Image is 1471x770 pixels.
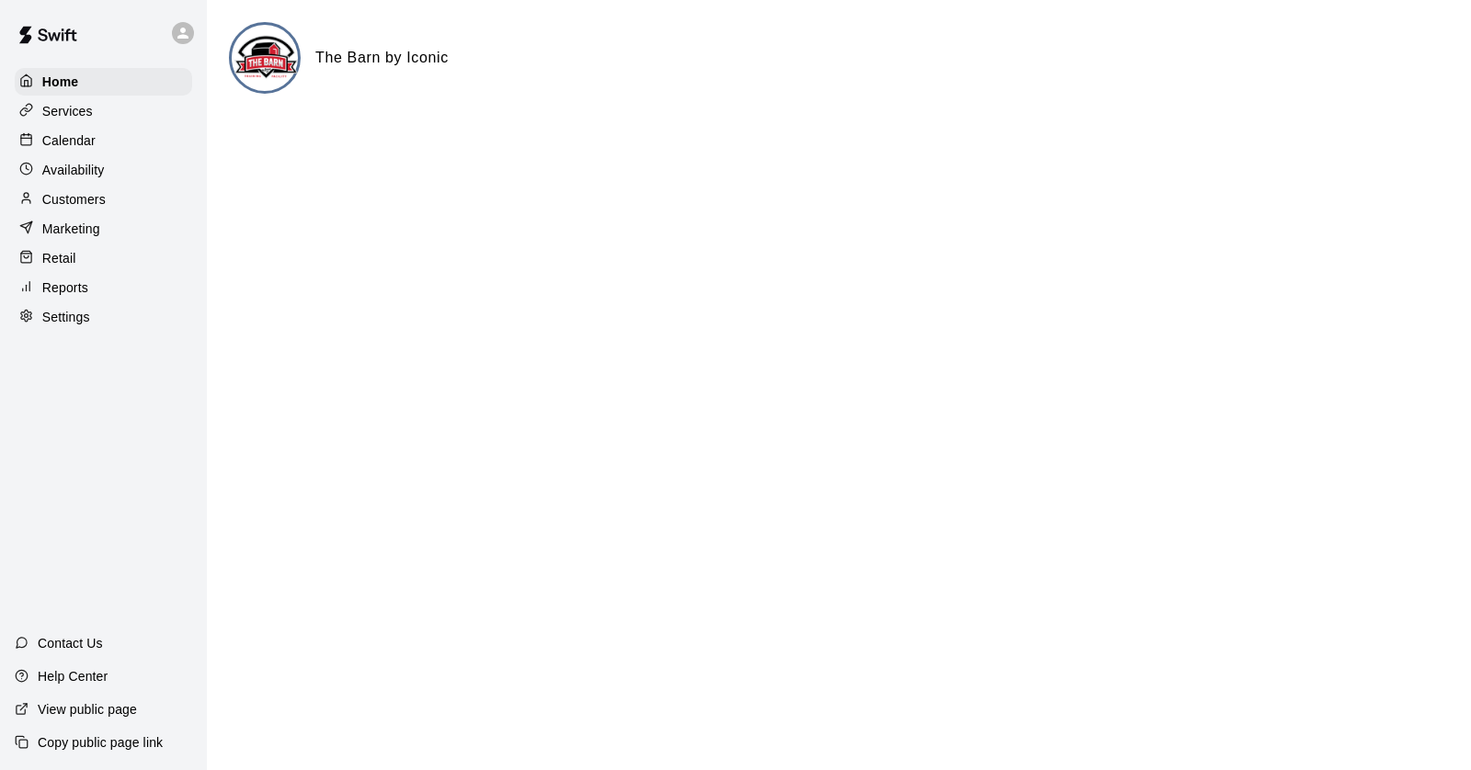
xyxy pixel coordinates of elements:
[15,274,192,301] a: Reports
[42,220,100,238] p: Marketing
[42,102,93,120] p: Services
[15,303,192,331] a: Settings
[42,161,105,179] p: Availability
[15,215,192,243] a: Marketing
[38,700,137,719] p: View public page
[15,68,192,96] a: Home
[232,25,301,94] img: The Barn by Iconic logo
[42,190,106,209] p: Customers
[15,97,192,125] a: Services
[42,308,90,326] p: Settings
[42,131,96,150] p: Calendar
[15,186,192,213] a: Customers
[42,249,76,267] p: Retail
[38,634,103,652] p: Contact Us
[42,278,88,297] p: Reports
[315,46,449,70] h6: The Barn by Iconic
[15,156,192,184] a: Availability
[38,667,108,685] p: Help Center
[38,733,163,752] p: Copy public page link
[15,127,192,154] a: Calendar
[42,73,79,91] p: Home
[15,244,192,272] a: Retail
